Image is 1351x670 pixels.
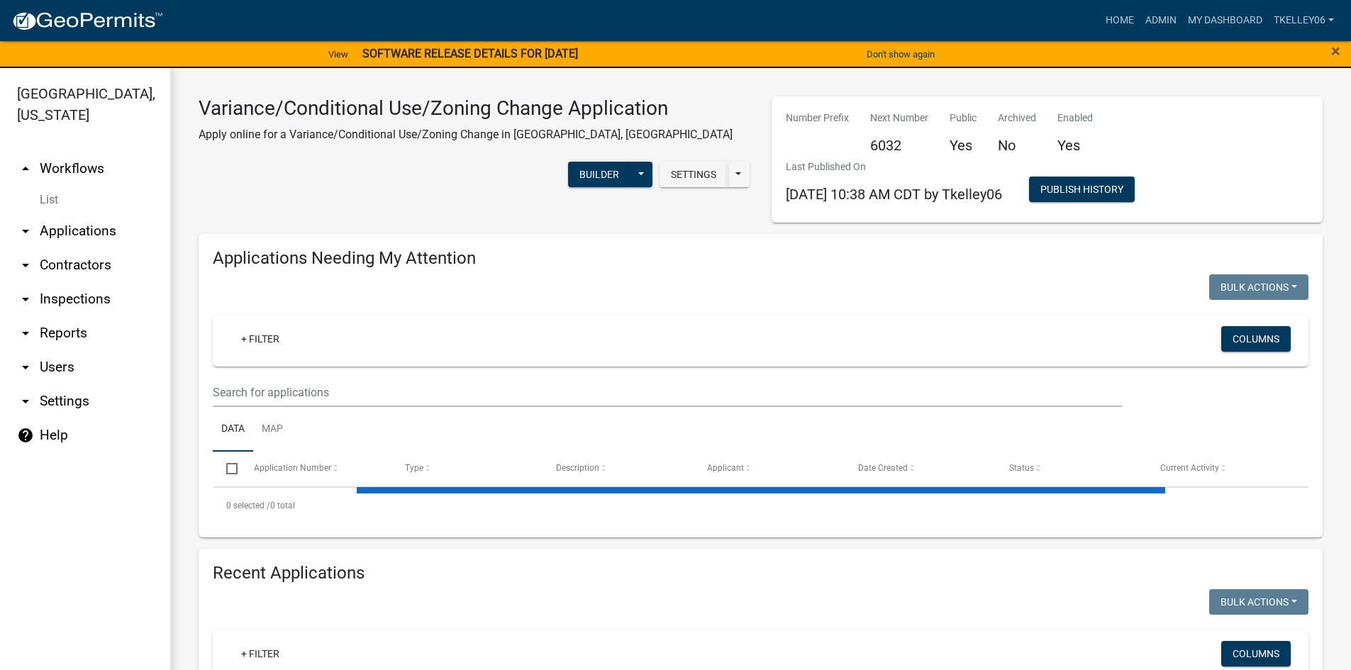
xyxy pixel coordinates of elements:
button: Publish History [1029,177,1135,202]
span: 0 selected / [226,501,270,510]
button: Don't show again [861,43,940,66]
i: help [17,427,34,444]
button: Columns [1221,641,1291,666]
a: + Filter [230,641,291,666]
p: Enabled [1057,111,1093,125]
p: Next Number [870,111,928,125]
span: Current Activity [1160,463,1219,473]
span: Type [405,463,423,473]
button: Bulk Actions [1209,589,1308,615]
span: × [1331,41,1340,61]
i: arrow_drop_down [17,359,34,376]
i: arrow_drop_up [17,160,34,177]
h5: No [998,137,1036,154]
i: arrow_drop_down [17,291,34,308]
a: View [323,43,354,66]
span: Application Number [254,463,331,473]
datatable-header-cell: Select [213,452,240,486]
p: Public [950,111,977,125]
wm-modal-confirm: Workflow Publish History [1029,184,1135,196]
h3: Variance/Conditional Use/Zoning Change Application [199,96,733,121]
button: Settings [660,162,728,187]
span: Date Created [858,463,908,473]
a: My Dashboard [1182,7,1268,34]
button: Bulk Actions [1209,274,1308,300]
button: Close [1331,43,1340,60]
a: Map [253,407,291,452]
p: Last Published On [786,160,1002,174]
i: arrow_drop_down [17,325,34,342]
span: Status [1009,463,1034,473]
p: Apply online for a Variance/Conditional Use/Zoning Change in [GEOGRAPHIC_DATA], [GEOGRAPHIC_DATA] [199,126,733,143]
a: Tkelley06 [1268,7,1340,34]
a: Data [213,407,253,452]
a: Admin [1140,7,1182,34]
datatable-header-cell: Application Number [240,452,391,486]
h5: Yes [1057,137,1093,154]
h4: Recent Applications [213,563,1308,584]
a: Home [1100,7,1140,34]
button: Builder [568,162,630,187]
button: Columns [1221,326,1291,352]
input: Search for applications [213,378,1122,407]
h5: Yes [950,137,977,154]
datatable-header-cell: Description [543,452,694,486]
i: arrow_drop_down [17,257,34,274]
i: arrow_drop_down [17,393,34,410]
datatable-header-cell: Status [996,452,1147,486]
span: Applicant [707,463,744,473]
datatable-header-cell: Date Created [845,452,996,486]
datatable-header-cell: Current Activity [1147,452,1298,486]
span: [DATE] 10:38 AM CDT by Tkelley06 [786,186,1002,203]
p: Archived [998,111,1036,125]
span: Description [556,463,599,473]
h5: 6032 [870,137,928,154]
datatable-header-cell: Type [391,452,542,486]
div: 0 total [213,488,1308,523]
a: + Filter [230,326,291,352]
strong: SOFTWARE RELEASE DETAILS FOR [DATE] [362,47,578,60]
datatable-header-cell: Applicant [694,452,845,486]
i: arrow_drop_down [17,223,34,240]
h4: Applications Needing My Attention [213,248,1308,269]
p: Number Prefix [786,111,849,125]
